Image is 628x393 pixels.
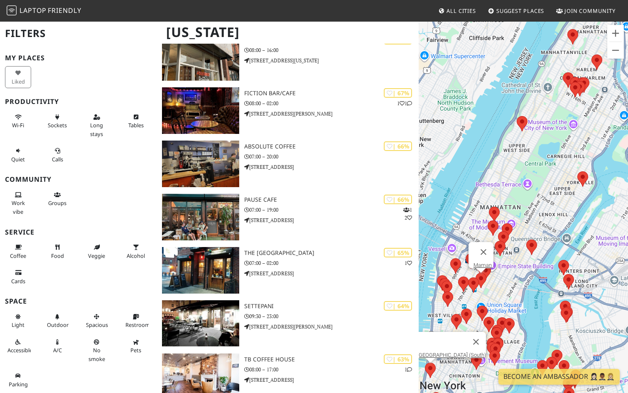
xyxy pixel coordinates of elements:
[405,366,412,373] p: 1
[397,99,412,107] p: 1 1
[5,240,31,262] button: Coffee
[564,7,616,15] span: Join Community
[83,240,110,262] button: Veggie
[12,121,24,129] span: Stable Wi-Fi
[244,269,419,277] p: [STREET_ADDRESS]
[244,356,419,363] h3: TB Coffee House
[244,250,419,257] h3: The [GEOGRAPHIC_DATA]
[7,346,32,354] span: Accessible
[244,376,419,384] p: [STREET_ADDRESS]
[553,3,619,18] a: Join Community
[20,6,47,15] span: Laptop
[244,303,419,310] h3: Settepani
[48,6,81,15] span: Friendly
[123,335,149,357] button: Pets
[162,34,239,81] img: Sit & Wonder
[157,300,419,347] a: Settepani | 64% Settepani 09:30 – 23:00 [STREET_ADDRESS][PERSON_NAME]
[44,240,71,262] button: Food
[384,248,412,257] div: | 65%
[244,196,419,203] h3: Pause Cafe
[157,141,419,187] a: Absolute Coffee | 66% Absolute Coffee 07:00 – 20:00 [STREET_ADDRESS]
[403,206,412,222] p: 1 2
[86,321,108,329] span: Spacious
[130,346,141,354] span: Pet friendly
[5,310,31,332] button: Light
[44,110,71,132] button: Sockets
[5,98,152,106] h3: Productivity
[88,346,105,362] span: Smoke free
[384,195,412,204] div: | 66%
[244,259,419,267] p: 07:00 – 02:00
[466,332,486,352] button: Close
[384,301,412,311] div: | 64%
[12,199,25,215] span: People working
[12,321,25,329] span: Natural light
[380,352,486,358] a: Kaffe Landskap [GEOGRAPHIC_DATA] (South)
[11,156,25,163] span: Quiet
[5,266,31,288] button: Cards
[162,300,239,347] img: Settepani
[7,5,17,15] img: LaptopFriendly
[90,121,103,137] span: Long stays
[88,252,105,260] span: Veggie
[5,188,31,218] button: Work vibe
[44,144,71,166] button: Calls
[11,277,25,285] span: Credit cards
[48,199,66,207] span: Group tables
[123,110,149,132] button: Tables
[244,206,419,214] p: 07:00 – 19:00
[244,99,419,107] p: 08:00 – 02:00
[496,7,545,15] span: Suggest Places
[244,110,419,118] p: [STREET_ADDRESS][PERSON_NAME]
[52,156,63,163] span: Video/audio calls
[244,216,419,224] p: [STREET_ADDRESS]
[607,25,624,42] button: Zoom in
[162,87,239,134] img: Fiction Bar/Cafe
[5,228,152,236] h3: Service
[123,240,149,262] button: Alcohol
[157,34,419,81] a: Sit & Wonder | 68% Sit & Wonder 08:00 – 16:00 [STREET_ADDRESS][US_STATE]
[5,21,152,46] h2: Filters
[244,323,419,331] p: [STREET_ADDRESS][PERSON_NAME]
[162,247,239,294] img: The West Brooklyn
[83,310,110,332] button: Spacious
[244,163,419,171] p: [STREET_ADDRESS]
[44,310,71,332] button: Outdoor
[7,4,81,18] a: LaptopFriendly LaptopFriendly
[5,144,31,166] button: Quiet
[44,335,71,357] button: A/C
[159,21,417,44] h1: [US_STATE]
[244,312,419,320] p: 09:30 – 23:00
[83,335,110,366] button: No smoke
[473,242,493,262] button: Close
[125,321,150,329] span: Restroom
[128,121,144,129] span: Work-friendly tables
[157,194,419,240] a: Pause Cafe | 66% 12 Pause Cafe 07:00 – 19:00 [STREET_ADDRESS]
[162,141,239,187] img: Absolute Coffee
[607,42,624,59] button: Zoom out
[473,262,492,268] a: Maman
[244,143,419,150] h3: Absolute Coffee
[5,335,31,357] button: Accessible
[44,188,71,210] button: Groups
[5,297,152,305] h3: Space
[435,3,479,18] a: All Cities
[446,7,476,15] span: All Cities
[5,54,152,62] h3: My Places
[244,57,419,64] p: [STREET_ADDRESS][US_STATE]
[485,3,548,18] a: Suggest Places
[51,252,64,260] span: Food
[384,141,412,151] div: | 66%
[53,346,62,354] span: Air conditioned
[10,252,26,260] span: Coffee
[47,321,69,329] span: Outdoor area
[5,110,31,132] button: Wi-Fi
[83,110,110,141] button: Long stays
[384,354,412,364] div: | 63%
[5,175,152,183] h3: Community
[244,90,419,97] h3: Fiction Bar/Cafe
[384,88,412,98] div: | 67%
[244,366,419,373] p: 08:00 – 17:00
[127,252,145,260] span: Alcohol
[157,247,419,294] a: The West Brooklyn | 65% 1 The [GEOGRAPHIC_DATA] 07:00 – 02:00 [STREET_ADDRESS]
